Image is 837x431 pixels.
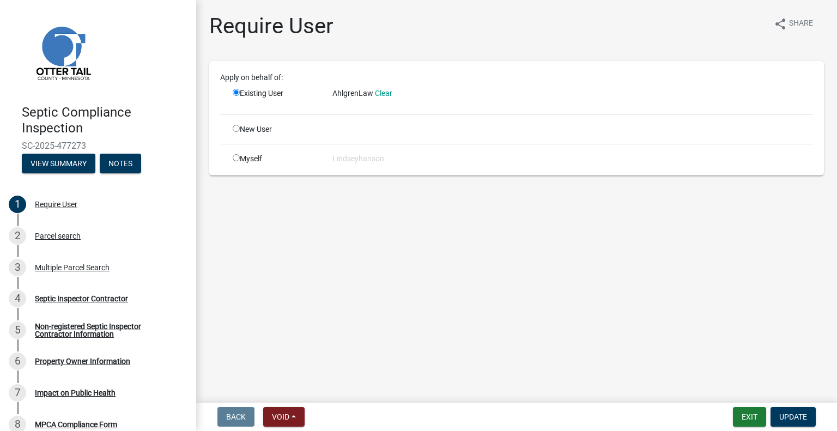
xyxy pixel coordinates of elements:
[332,89,373,98] span: AhlgrenLaw
[771,407,816,427] button: Update
[733,407,766,427] button: Exit
[225,88,324,106] div: Existing User
[9,227,26,245] div: 2
[9,259,26,276] div: 3
[263,407,305,427] button: Void
[22,11,104,93] img: Otter Tail County, Minnesota
[22,160,95,168] wm-modal-confirm: Summary
[375,89,392,98] a: Clear
[765,13,822,34] button: shareShare
[774,17,787,31] i: share
[779,412,807,421] span: Update
[100,160,141,168] wm-modal-confirm: Notes
[272,412,289,421] span: Void
[100,154,141,173] button: Notes
[212,72,821,83] div: Apply on behalf of:
[209,13,333,39] h1: Require User
[22,141,174,151] span: SC-2025-477273
[35,357,130,365] div: Property Owner Information
[35,264,110,271] div: Multiple Parcel Search
[22,154,95,173] button: View Summary
[226,412,246,421] span: Back
[35,323,179,338] div: Non-registered Septic Inspector Contractor Information
[225,124,324,135] div: New User
[35,295,128,302] div: Septic Inspector Contractor
[789,17,813,31] span: Share
[35,232,81,240] div: Parcel search
[22,105,187,136] h4: Septic Compliance Inspection
[225,153,324,165] div: Myself
[9,196,26,213] div: 1
[35,389,116,397] div: Impact on Public Health
[35,201,77,208] div: Require User
[9,321,26,339] div: 5
[9,384,26,402] div: 7
[217,407,254,427] button: Back
[9,353,26,370] div: 6
[9,290,26,307] div: 4
[35,421,117,428] div: MPCA Compliance Form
